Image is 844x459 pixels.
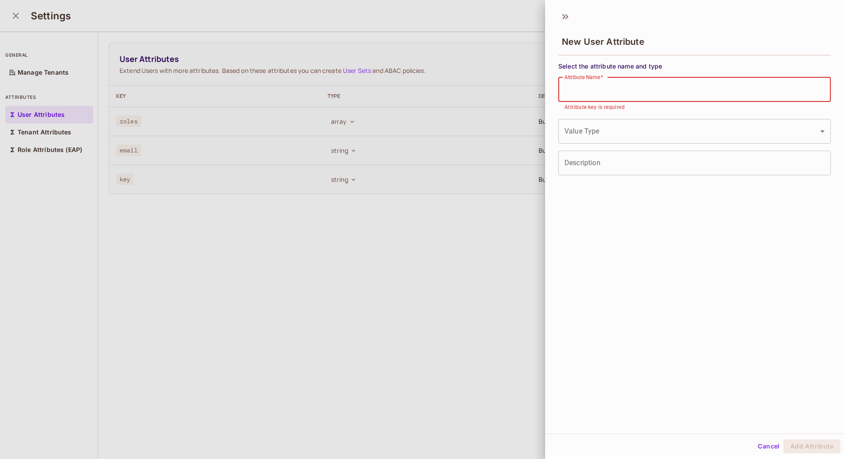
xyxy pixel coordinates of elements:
button: Add Attribute [783,439,840,453]
span: New User Attribute [562,36,644,47]
span: Select the attribute name and type [558,62,831,70]
p: Attribute key is required [564,103,825,112]
label: Attribute Name [564,73,604,81]
button: Cancel [754,439,783,453]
